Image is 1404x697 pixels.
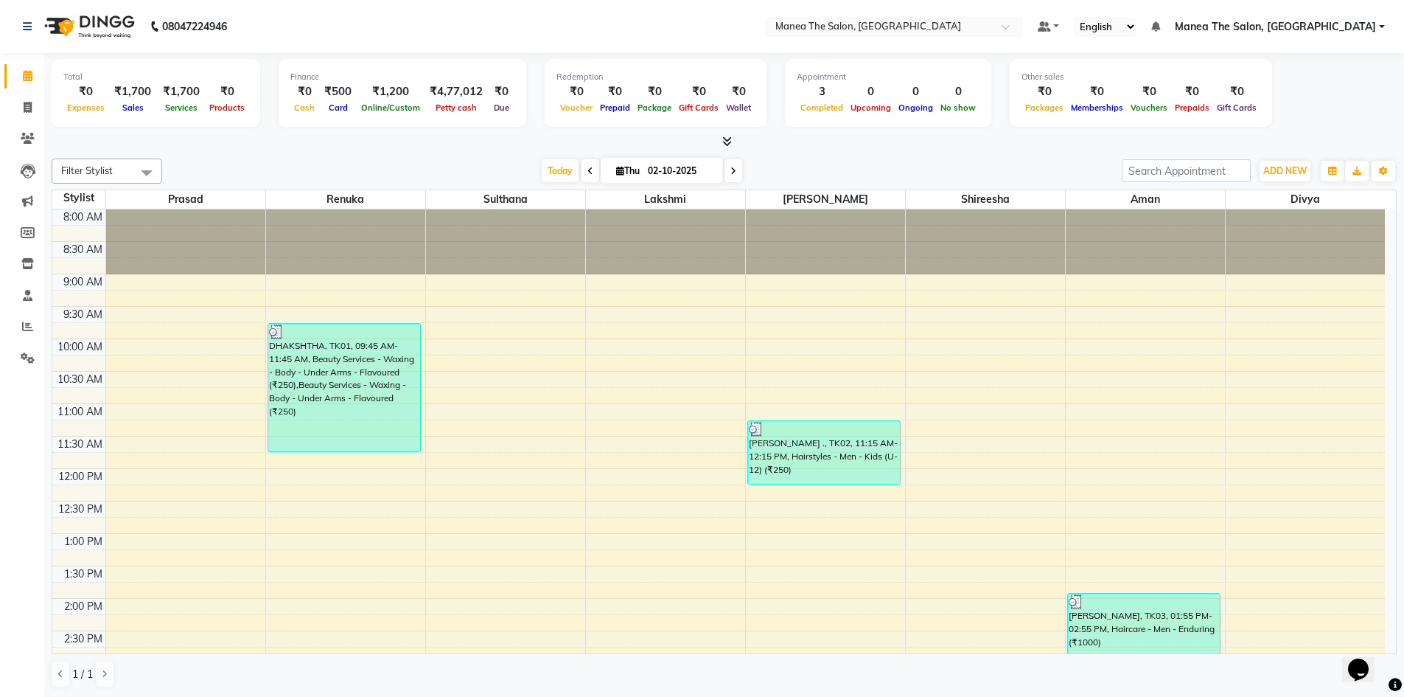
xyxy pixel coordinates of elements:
span: Petty cash [432,103,481,113]
div: ₹500 [318,83,357,100]
span: Prasad [106,190,265,209]
span: Today [542,159,579,182]
div: ₹0 [1213,83,1260,100]
div: 0 [895,83,937,100]
span: Memberships [1067,103,1127,113]
div: ₹0 [1021,83,1067,100]
div: 12:00 PM [55,469,105,485]
img: logo [38,6,139,47]
input: Search Appointment [1122,159,1251,182]
div: Appointment [797,71,979,83]
div: ₹4,77,012 [424,83,489,100]
div: 0 [847,83,895,100]
div: Stylist [52,190,105,206]
span: Services [161,103,201,113]
div: ₹0 [1127,83,1171,100]
span: Upcoming [847,103,895,113]
div: ₹0 [489,83,514,100]
div: 11:00 AM [55,404,105,420]
div: 1:00 PM [61,534,105,549]
span: Renuka [266,190,425,209]
input: 2025-10-02 [643,160,717,182]
span: Card [325,103,352,113]
span: No show [937,103,979,113]
div: 10:30 AM [55,372,105,387]
div: 11:30 AM [55,437,105,452]
div: ₹0 [1067,83,1127,100]
span: Due [490,103,513,113]
div: 9:00 AM [60,274,105,290]
div: 10:00 AM [55,339,105,355]
div: 3 [797,83,847,100]
span: Gift Cards [675,103,722,113]
span: Cash [290,103,318,113]
span: Products [206,103,248,113]
span: Prepaid [596,103,634,113]
span: Package [634,103,675,113]
div: ₹0 [206,83,248,100]
div: DHAKSHTHA, TK01, 09:45 AM-11:45 AM, Beauty Services - Waxing - Body - Under Arms - Flavoured (₹25... [268,324,421,451]
div: [PERSON_NAME], TK03, 01:55 PM-02:55 PM, Haircare - Men - Enduring (₹1000) [1068,594,1220,656]
div: 2:30 PM [61,631,105,647]
div: ₹0 [634,83,675,100]
span: Packages [1021,103,1067,113]
span: Prepaids [1171,103,1213,113]
div: 2:00 PM [61,599,105,614]
div: Redemption [556,71,755,83]
div: [PERSON_NAME] ., TK02, 11:15 AM-12:15 PM, Hairstyles - Men - Kids (U-12) (₹250) [748,421,901,484]
div: ₹0 [1171,83,1213,100]
iframe: chat widget [1342,638,1389,682]
span: Gift Cards [1213,103,1260,113]
span: 1 / 1 [72,667,93,682]
span: Sales [119,103,147,113]
div: 8:30 AM [60,242,105,257]
span: Completed [797,103,847,113]
span: Filter Stylist [61,164,113,176]
div: 12:30 PM [55,502,105,517]
div: ₹0 [290,83,318,100]
span: Lakshmi [586,190,745,209]
div: ₹1,200 [357,83,424,100]
div: 0 [937,83,979,100]
button: ADD NEW [1260,161,1310,181]
div: ₹0 [722,83,755,100]
div: Total [63,71,248,83]
span: Ongoing [895,103,937,113]
span: Thu [612,165,643,176]
span: Aman [1066,190,1225,209]
span: Voucher [556,103,596,113]
div: 8:00 AM [60,209,105,225]
span: Vouchers [1127,103,1171,113]
div: ₹0 [596,83,634,100]
div: ₹0 [63,83,108,100]
span: Online/Custom [357,103,424,113]
div: 1:30 PM [61,566,105,582]
div: ₹0 [675,83,722,100]
div: ₹1,700 [157,83,206,100]
span: Sulthana [426,190,585,209]
div: Other sales [1021,71,1260,83]
span: Divya [1226,190,1386,209]
span: Wallet [722,103,755,113]
div: ₹0 [556,83,596,100]
span: Expenses [63,103,108,113]
b: 08047224946 [162,6,227,47]
span: Manea The Salon, [GEOGRAPHIC_DATA] [1175,19,1376,35]
div: 9:30 AM [60,307,105,322]
div: Finance [290,71,514,83]
div: ₹1,700 [108,83,157,100]
span: ADD NEW [1263,165,1307,176]
span: shireesha [906,190,1065,209]
span: [PERSON_NAME] [746,190,905,209]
